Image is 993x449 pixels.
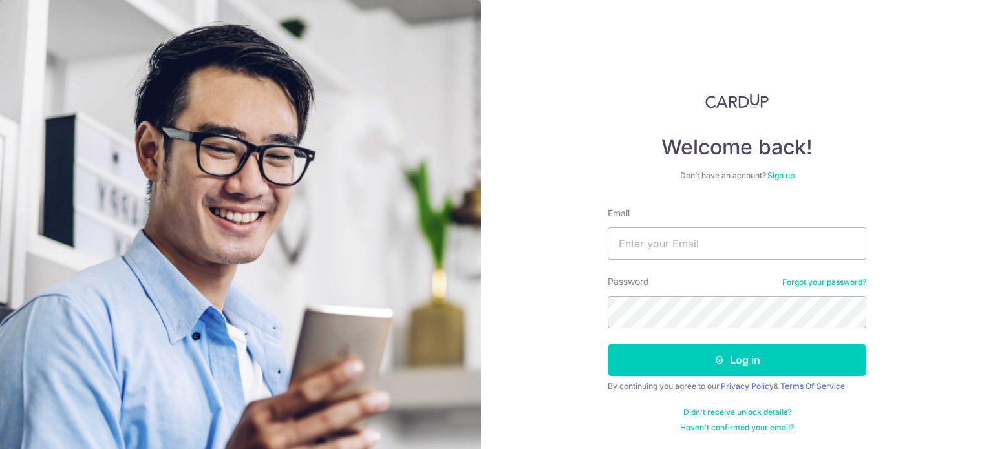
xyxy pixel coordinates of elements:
label: Email [608,207,630,220]
div: By continuing you agree to our & [608,381,866,392]
div: Don’t have an account? [608,171,866,181]
a: Privacy Policy [721,381,774,391]
input: Enter your Email [608,227,866,260]
a: Terms Of Service [780,381,845,391]
a: Sign up [767,171,795,180]
a: Haven't confirmed your email? [680,423,794,433]
h4: Welcome back! [608,134,866,160]
button: Log in [608,344,866,376]
a: Forgot your password? [782,277,866,287]
img: CardUp Logo [705,93,769,109]
label: Password [608,275,649,288]
a: Didn't receive unlock details? [683,407,791,417]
